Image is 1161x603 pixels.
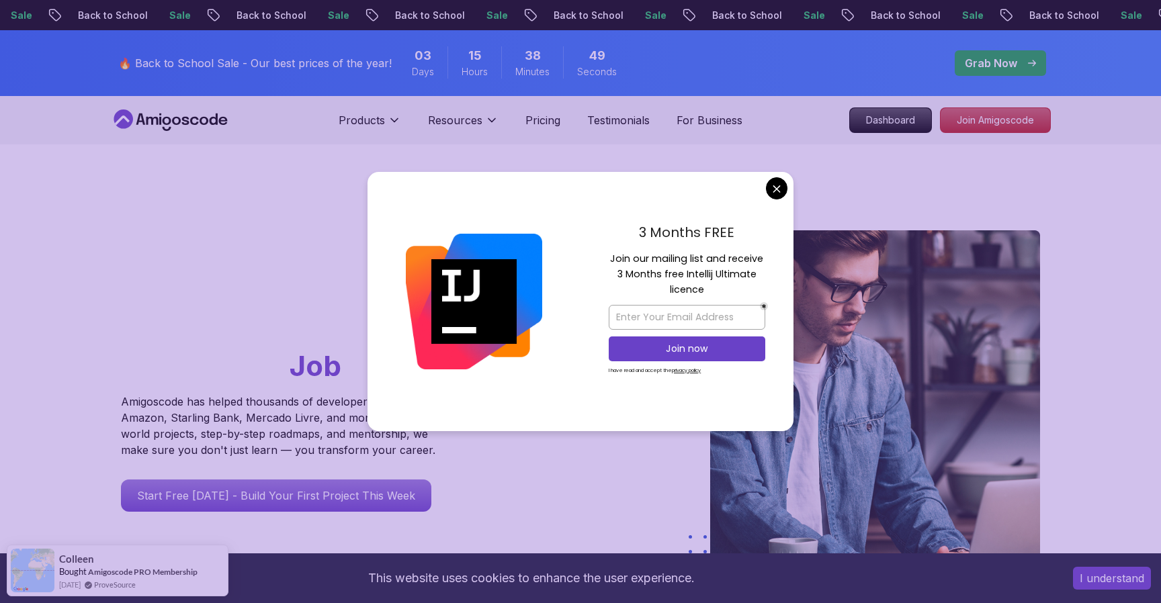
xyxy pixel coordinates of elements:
a: For Business [677,112,742,128]
p: Products [339,112,385,128]
p: Amigoscode has helped thousands of developers land roles at Amazon, Starling Bank, Mercado Livre,... [121,393,443,458]
a: Dashboard [849,107,932,133]
p: Sale [317,9,360,22]
a: Pricing [525,112,560,128]
span: Seconds [577,65,617,79]
p: Sale [159,9,202,22]
p: Back to School [860,9,951,22]
p: Back to School [1019,9,1110,22]
img: hero [710,230,1040,576]
a: Start Free [DATE] - Build Your First Project This Week [121,479,431,512]
p: Sale [951,9,994,22]
span: 49 Seconds [589,46,605,65]
a: Join Amigoscode [940,107,1051,133]
span: Bought [59,566,87,577]
a: Amigoscode PRO Membership [88,567,198,577]
span: Hours [462,65,488,79]
button: Accept cookies [1073,567,1151,590]
span: Job [290,349,341,383]
div: This website uses cookies to enhance the user experience. [10,563,1053,593]
a: ProveSource [94,579,136,590]
a: Testimonials [587,112,650,128]
span: [DATE] [59,579,81,590]
button: Products [339,112,401,139]
p: Resources [428,112,482,128]
span: 15 Hours [468,46,482,65]
p: Grab Now [965,55,1017,71]
p: Sale [1110,9,1153,22]
h1: Go From Learning to Hired: Master Java, Spring Boot & Cloud Skills That Get You the [121,230,491,385]
span: Colleen [59,553,94,565]
span: 38 Minutes [525,46,541,65]
p: Sale [634,9,677,22]
p: Back to School [543,9,634,22]
img: provesource social proof notification image [11,549,54,592]
p: Back to School [384,9,476,22]
span: Days [412,65,434,79]
p: Back to School [701,9,793,22]
span: 3 Days [415,46,431,65]
p: Join Amigoscode [941,108,1050,132]
button: Resources [428,112,499,139]
p: Back to School [67,9,159,22]
p: 🔥 Back to School Sale - Our best prices of the year! [118,55,392,71]
p: Back to School [226,9,317,22]
p: Dashboard [850,108,931,132]
p: Sale [793,9,836,22]
p: Sale [476,9,519,22]
span: Minutes [515,65,550,79]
